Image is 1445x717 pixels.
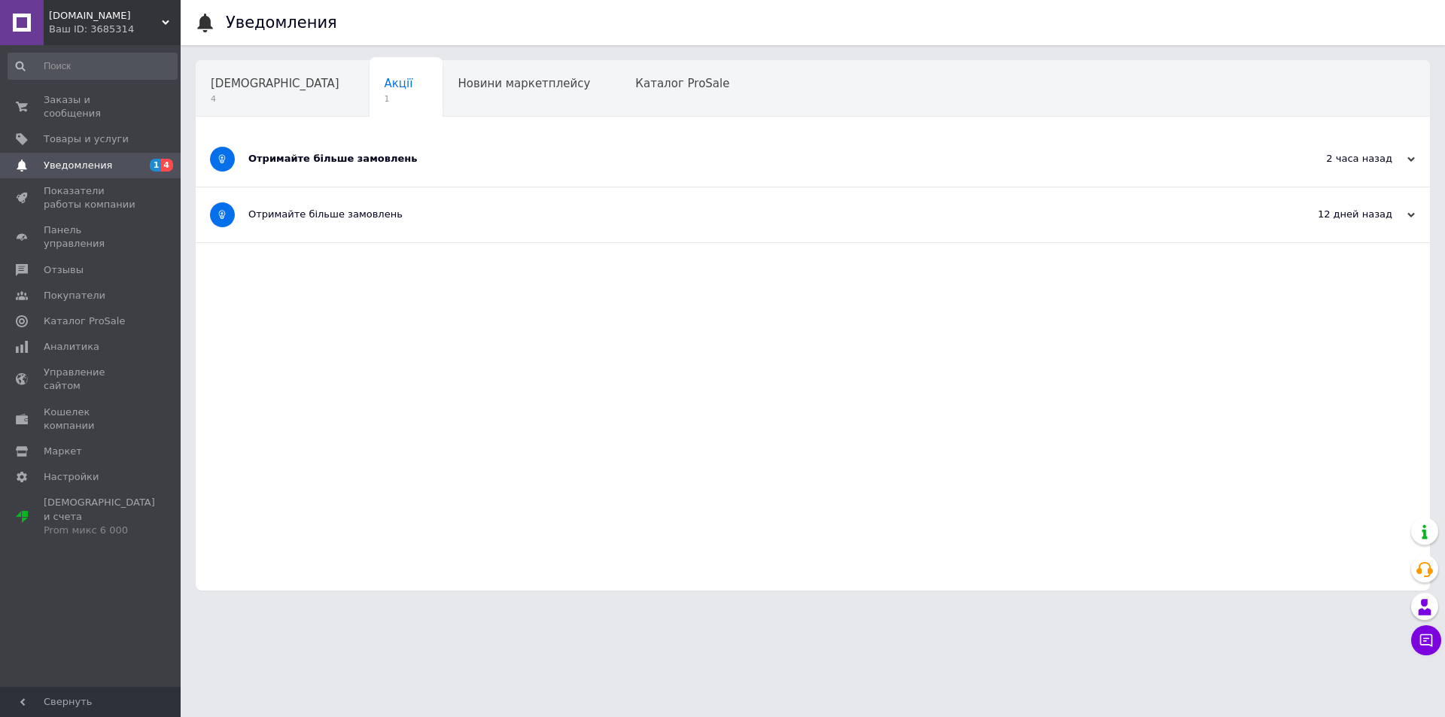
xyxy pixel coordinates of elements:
span: Каталог ProSale [44,314,125,328]
span: Уведомления [44,159,112,172]
span: Маркет [44,445,82,458]
span: 1 [385,93,413,105]
div: Ваш ID: 3685314 [49,23,181,36]
div: Отримайте більше замовлень [248,152,1264,166]
span: Каталог ProSale [635,77,729,90]
span: Кошелек компании [44,406,139,433]
span: Настройки [44,470,99,484]
span: Новини маркетплейсу [458,77,590,90]
div: 12 дней назад [1264,208,1415,221]
span: 4 [211,93,339,105]
span: Покупатели [44,289,105,302]
span: Отзывы [44,263,84,277]
span: Аналитика [44,340,99,354]
span: Заказы и сообщения [44,93,139,120]
span: Управление сайтом [44,366,139,393]
div: Отримайте більше замовлень [248,208,1264,221]
div: Prom микс 6 000 [44,524,155,537]
span: 4 [161,159,173,172]
span: Акції [385,77,413,90]
span: Панель управления [44,223,139,251]
button: Чат с покупателем [1411,625,1441,655]
span: [DEMOGRAPHIC_DATA] и счета [44,496,155,537]
span: Товары и услуги [44,132,129,146]
div: 2 часа назад [1264,152,1415,166]
span: 1 [150,159,162,172]
span: Показатели работы компании [44,184,139,211]
span: [DEMOGRAPHIC_DATA] [211,77,339,90]
span: MilovFactory.com.ua [49,9,162,23]
input: Поиск [8,53,178,80]
h1: Уведомления [226,14,337,32]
